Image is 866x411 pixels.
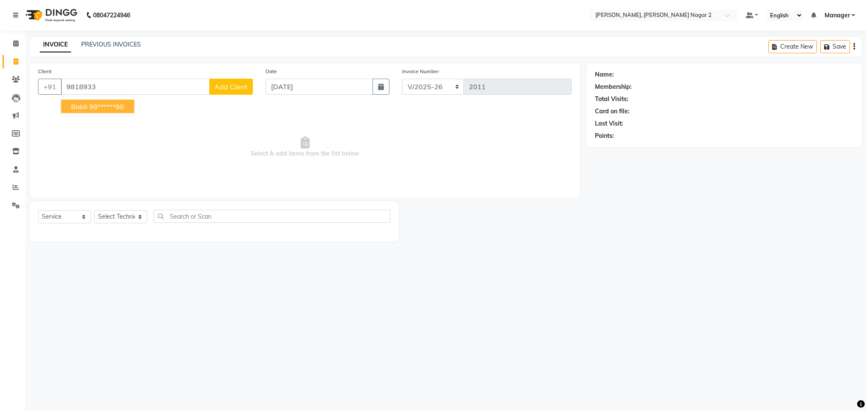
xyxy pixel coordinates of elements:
[768,40,817,53] button: Create New
[40,37,71,52] a: INVOICE
[38,105,572,189] span: Select & add items from the list below
[153,210,390,223] input: Search or Scan
[595,107,630,116] div: Card on file:
[595,132,614,140] div: Points:
[38,68,52,75] label: Client
[595,82,632,91] div: Membership:
[825,11,850,20] span: Manager
[81,41,141,48] a: PREVIOUS INVOICES
[214,82,248,91] span: Add Client
[209,79,253,95] button: Add Client
[93,3,130,27] b: 08047224946
[402,68,439,75] label: Invoice Number
[595,119,623,128] div: Last Visit:
[820,40,850,53] button: Save
[595,95,628,104] div: Total Visits:
[266,68,277,75] label: Date
[61,79,210,95] input: Search by Name/Mobile/Email/Code
[71,102,88,111] span: Babli
[38,79,62,95] button: +91
[22,3,79,27] img: logo
[595,70,614,79] div: Name:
